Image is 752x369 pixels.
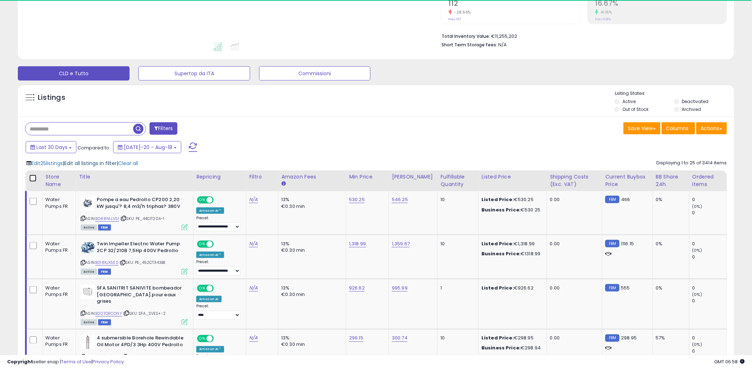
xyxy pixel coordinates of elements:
[622,106,648,112] label: Out of Stock
[196,304,241,320] div: Preset:
[692,210,727,216] div: 0
[26,141,76,153] button: Last 30 Days
[440,173,475,188] div: Fulfillable Quantity
[392,173,434,181] div: [PERSON_NAME]
[281,196,340,203] div: 13%
[481,345,521,352] b: Business Price:
[26,160,138,167] div: | |
[550,335,597,342] div: 0.00
[662,122,695,134] button: Columns
[198,197,207,203] span: ON
[281,173,343,181] div: Amazon Fees
[95,311,122,317] a: B00TQRCONY
[120,216,164,221] span: | SKU: PE_44CIT20A-1
[440,241,473,247] div: 10
[95,216,119,222] a: B088NLLV51
[81,285,95,299] img: 31hJI2E7ZsL._SL40_.jpg
[249,196,258,203] a: N/A
[97,335,183,350] b: 4 submersible Borehole Rewindable Oil Motor 4PD/3 3Hp 400V Pedrollo
[605,196,619,203] small: FBM
[656,196,684,203] div: 0%
[249,240,258,247] a: N/A
[349,240,366,247] a: 1,318.99
[120,260,166,265] span: | SKU: PE_452CT343BE
[481,173,544,181] div: Listed Price
[599,10,612,15] small: 41.15%
[349,285,365,292] a: 926.62
[624,122,661,134] button: Save View
[196,216,241,232] div: Preset:
[79,173,190,181] div: Title
[442,42,498,48] b: Short Term Storage Fees:
[605,284,619,292] small: FBM
[550,196,597,203] div: 0.00
[196,207,224,214] div: Amazon AI *
[595,17,611,21] small: Prev: 11.81%
[440,196,473,203] div: 10
[621,240,634,247] span: 1116.15
[198,286,207,292] span: ON
[213,286,224,292] span: OFF
[259,66,371,81] button: Commissioni
[281,181,286,187] small: Amazon Fees.
[440,285,473,291] div: 1
[196,173,243,181] div: Repricing
[113,141,181,153] button: [DATE]-20 - Aug-18
[481,196,541,203] div: €530.25
[81,285,188,324] div: ASIN:
[692,335,727,342] div: 0
[7,358,33,365] strong: Copyright
[692,196,727,203] div: 0
[45,335,70,348] div: Water Pumps FR
[196,260,241,276] div: Preset:
[81,335,95,349] img: 41rJAeLZKZL._SL40_.jpg
[605,334,619,342] small: FBM
[392,285,408,292] a: 995.99
[92,358,124,365] a: Privacy Policy
[692,204,702,209] small: (0%)
[692,285,727,291] div: 0
[696,122,727,134] button: Actions
[213,336,224,342] span: OFF
[481,285,541,291] div: €926.62
[64,160,117,167] span: Edit all listings in filter
[621,285,630,291] span: 555
[440,335,473,342] div: 10
[452,10,471,15] small: -28.66%
[81,241,95,255] img: 51Jj7-eBraL._SL40_.jpg
[98,269,111,275] span: FBM
[349,196,365,203] a: 530.25
[18,66,130,81] button: CLD e Tutto
[349,173,386,181] div: Min Price
[45,285,70,298] div: Water Pumps FR
[196,252,224,258] div: Amazon AI *
[392,335,408,342] a: 300.74
[656,335,684,342] div: 57%
[621,196,630,203] span: 466
[213,241,224,247] span: OFF
[692,254,727,260] div: 0
[281,335,340,342] div: 13%
[81,225,97,231] span: All listings currently available for purchase on Amazon
[392,240,410,247] a: 1,359.67
[692,173,724,188] div: Ordered Items
[392,196,408,203] a: 546.25
[249,285,258,292] a: N/A
[281,241,340,247] div: 13%
[196,346,224,353] div: Amazon AI *
[657,160,727,166] div: Displaying 1 to 25 of 3414 items
[138,66,250,81] button: Supertop da ITA
[97,285,183,307] b: SFA SANITRIT SANIVITE bombeador [GEOGRAPHIC_DATA] pour eaux grises
[449,17,461,21] small: Prev: 157
[97,241,183,256] b: Twin Impeller Electric Water Pump 2CP 32/210B 7,5Hp 400V Pedrollo
[31,160,63,167] span: Edit 25 listings
[77,144,110,151] span: Compared to:
[281,291,340,298] div: €0.30 min
[81,269,97,275] span: All listings currently available for purchase on Amazon
[692,241,727,247] div: 0
[692,292,702,297] small: (0%)
[481,345,541,352] div: €298.94
[692,247,702,253] small: (0%)
[98,319,111,326] span: FBM
[692,342,702,348] small: (0%)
